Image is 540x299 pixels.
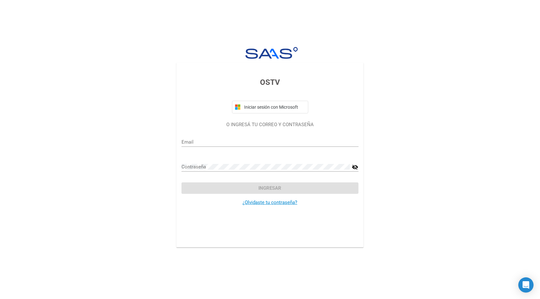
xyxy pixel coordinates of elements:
span: Iniciar sesión con Microsoft [243,105,305,110]
p: O INGRESÁ TU CORREO Y CONTRASEÑA [181,121,359,128]
button: Ingresar [181,182,359,194]
mat-icon: visibility_off [352,163,359,171]
div: Open Intercom Messenger [518,277,534,293]
a: ¿Olvidaste tu contraseña? [243,200,297,205]
span: Ingresar [259,185,282,191]
button: Iniciar sesión con Microsoft [232,101,308,113]
h3: OSTV [181,77,359,88]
